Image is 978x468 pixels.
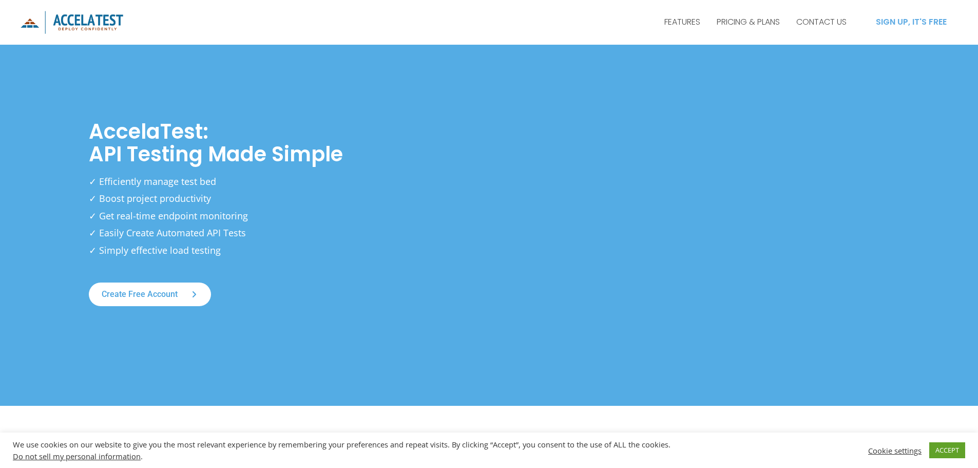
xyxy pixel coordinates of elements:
p: ✓ Efficiently manage test bed ✓ Boost project productivity ✓ Get real-time endpoint monitoring ✓ ... [89,173,397,259]
div: We use cookies on our website to give you the most relevant experience by remembering your prefer... [13,440,680,461]
a: CONTACT US [788,9,855,35]
a: ACCEPT [929,442,965,458]
a: FEATURES [656,9,708,35]
a: PRICING & PLANS [708,9,788,35]
nav: Site Navigation [656,9,855,35]
a: Cookie settings [868,446,922,455]
h1: AccelaTest: API Testing Made Simple [89,120,479,165]
p: Test case management is allowing you to efficiently manage, track, collaborate, and organize your... [329,432,649,462]
span: Create free account [102,290,178,298]
div: . [13,452,680,461]
a: SIGN UP, IT'S FREE [865,10,957,34]
img: icon [21,11,123,34]
a: Do not sell my personal information [13,451,141,461]
iframe: AccelaTest Explained in 2 Minutes [489,102,900,333]
a: Create free account [89,283,211,306]
a: AccelaTest [21,16,123,27]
